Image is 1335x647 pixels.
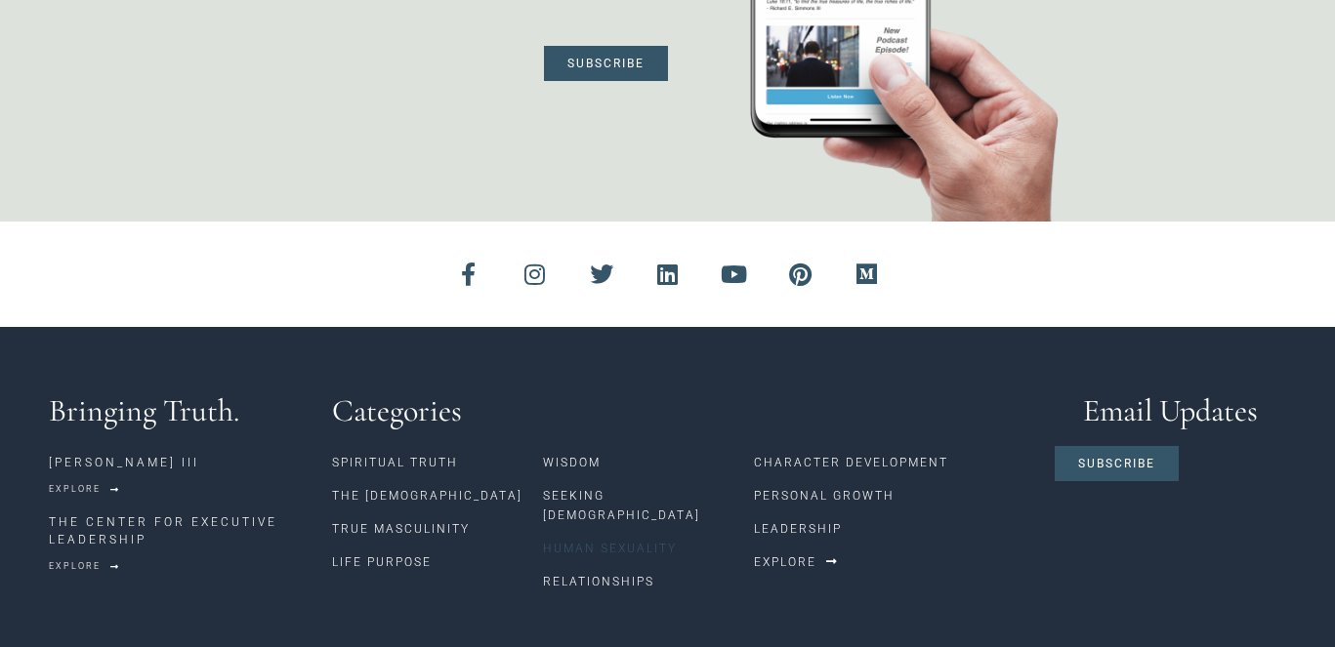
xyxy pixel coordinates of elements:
[567,58,645,69] span: Subscribe
[332,546,543,579] a: Life Purpose
[543,479,754,532] a: Seeking [DEMOGRAPHIC_DATA]
[49,513,313,548] p: THE CENTER FOR EXECUTIVE LEADERSHIP
[754,512,1035,546] a: Leadership
[49,478,120,501] a: Explore
[332,479,543,512] a: The [DEMOGRAPHIC_DATA]
[49,485,101,494] span: Explore
[543,446,754,479] a: Wisdom
[544,46,668,81] a: Subscribe
[332,446,543,579] nav: Menu
[1055,395,1286,426] h3: Email Updates
[543,532,754,565] a: Human Sexuality
[543,446,754,598] nav: Menu
[1055,446,1179,481] a: Subscribe
[754,556,816,568] span: Explore
[754,479,1035,512] a: Personal Growth
[49,562,101,571] span: Explore
[332,446,543,479] a: Spiritual Truth
[332,395,1035,426] h3: Categories
[49,395,313,426] h3: Bringing Truth.
[543,565,754,598] a: Relationships
[332,512,543,546] a: True Masculinity
[754,446,1035,546] nav: Menu
[49,454,313,471] p: [PERSON_NAME] III
[49,555,120,578] a: Explore
[754,446,1035,479] a: Character Development
[754,546,839,579] a: Explore
[1078,458,1155,469] span: Subscribe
